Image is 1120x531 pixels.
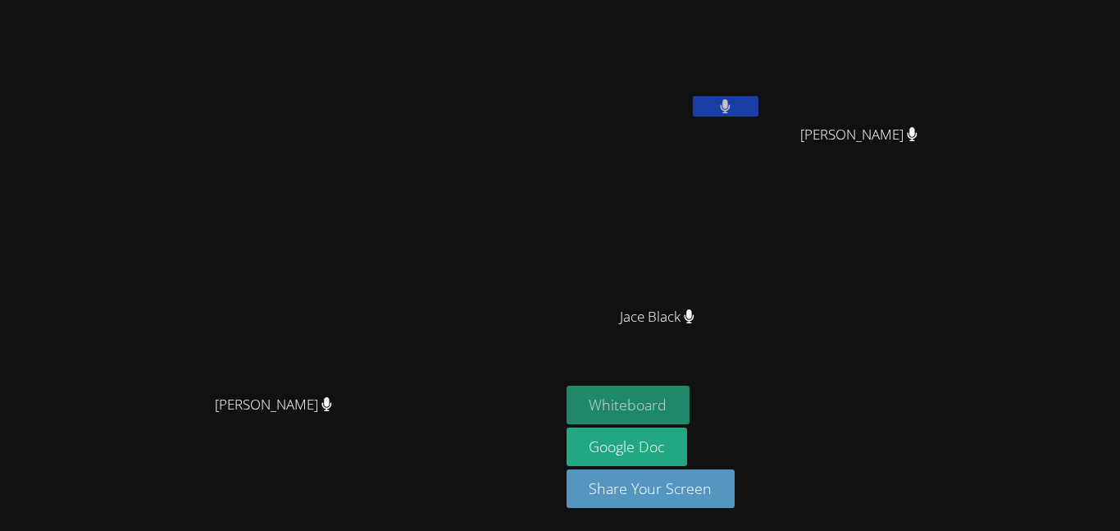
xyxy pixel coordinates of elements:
[215,393,332,417] span: [PERSON_NAME]
[567,428,688,466] a: Google Doc
[567,386,690,424] button: Whiteboard
[620,305,694,329] span: Jace Black
[800,123,917,147] span: [PERSON_NAME]
[567,469,735,508] button: Share Your Screen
